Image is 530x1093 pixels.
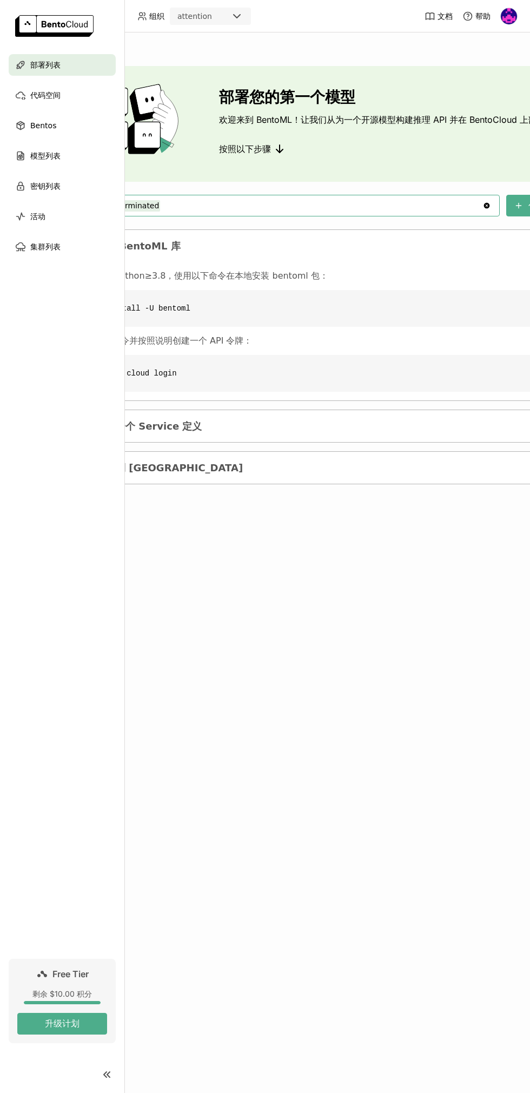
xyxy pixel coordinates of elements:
span: 代码空间 [30,89,61,102]
span: 组织 [149,11,164,21]
span: 集群列表 [30,240,61,253]
div: 帮助 [462,11,491,22]
a: 部署列表 [9,54,116,76]
a: Free Tier剩余 $10.00 积分升级计划 [9,959,116,1043]
span: Bentos [30,119,56,132]
input: Selected attention. [213,11,214,22]
input: 搜索 [88,197,482,214]
span: 按照以下步骤 [219,143,271,154]
a: 模型列表 [9,145,116,167]
a: 密钥列表 [9,175,116,197]
div: 剩余 $10.00 积分 [17,989,107,999]
button: 升级计划 [17,1013,107,1035]
div: attention [177,11,212,22]
a: 代码空间 [9,84,116,106]
a: 文档 [425,11,453,22]
img: cover onboarding [77,83,193,164]
a: 集群列表 [9,236,116,258]
span: 活动 [30,210,45,223]
a: 活动 [9,206,116,227]
svg: Clear value [482,201,491,210]
a: Bentos [9,115,116,136]
span: 部署列表 [30,58,61,71]
span: 密钥列表 [30,180,61,193]
span: 帮助 [475,11,491,21]
span: 文档 [438,11,453,21]
img: qianyan shi [501,8,517,24]
span: 模型列表 [30,149,61,162]
img: logo [15,15,94,37]
span: Free Tier [53,969,89,979]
